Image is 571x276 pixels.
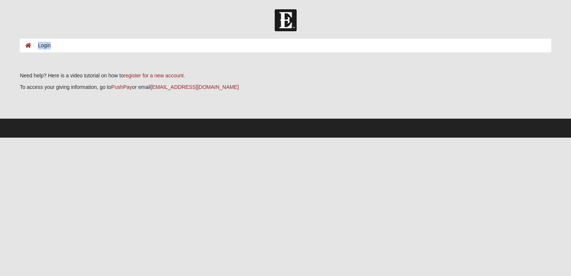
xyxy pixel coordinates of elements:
a: [EMAIL_ADDRESS][DOMAIN_NAME] [151,84,239,90]
p: Need help? Here is a video tutorial on how to . [20,72,551,80]
a: PushPay [111,84,132,90]
a: register for a new account [124,73,184,78]
p: To access your giving information, go to or email [20,83,551,91]
li: Login [31,42,51,49]
img: Church of Eleven22 Logo [275,9,297,31]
